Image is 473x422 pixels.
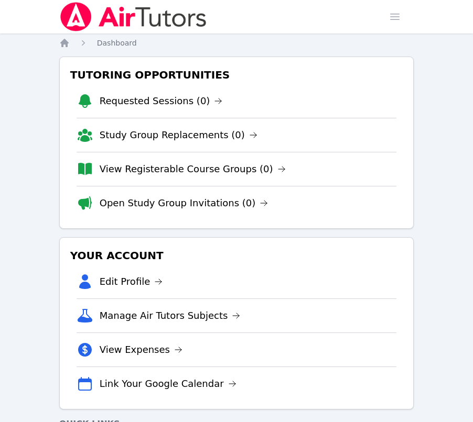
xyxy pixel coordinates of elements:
[100,274,163,289] a: Edit Profile
[100,308,241,323] a: Manage Air Tutors Subjects
[100,196,268,210] a: Open Study Group Invitations (0)
[97,39,137,47] span: Dashboard
[100,94,223,108] a: Requested Sessions (0)
[100,342,182,357] a: View Expenses
[100,128,257,142] a: Study Group Replacements (0)
[100,376,236,391] a: Link Your Google Calendar
[100,162,286,176] a: View Registerable Course Groups (0)
[59,38,414,48] nav: Breadcrumb
[59,2,208,31] img: Air Tutors
[97,38,137,48] a: Dashboard
[68,65,405,84] h3: Tutoring Opportunities
[68,246,405,265] h3: Your Account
